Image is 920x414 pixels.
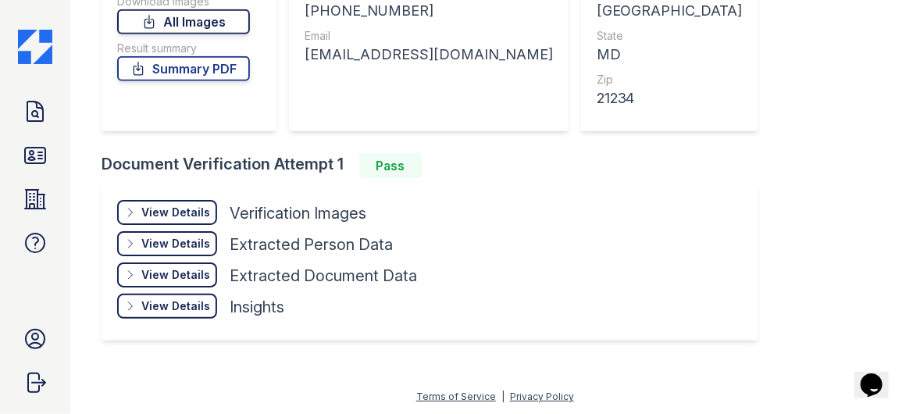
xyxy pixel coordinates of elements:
[18,30,52,64] img: CE_Icon_Blue-c292c112584629df590d857e76928e9f676e5b41ef8f769ba2f05ee15b207248.png
[416,391,496,402] a: Terms of Service
[117,9,250,34] a: All Images
[230,202,366,224] div: Verification Images
[117,41,250,56] div: Result summary
[501,391,505,402] div: |
[141,267,210,283] div: View Details
[102,153,771,178] div: Document Verification Attempt 1
[597,87,743,109] div: 21234
[597,44,743,66] div: MD
[141,236,210,252] div: View Details
[230,265,417,287] div: Extracted Document Data
[597,28,743,44] div: State
[141,298,210,314] div: View Details
[854,352,904,398] iframe: chat widget
[230,234,393,255] div: Extracted Person Data
[510,391,574,402] a: Privacy Policy
[305,28,553,44] div: Email
[117,56,250,81] a: Summary PDF
[305,44,553,66] div: [EMAIL_ADDRESS][DOMAIN_NAME]
[230,296,284,318] div: Insights
[359,153,422,178] div: Pass
[141,205,210,220] div: View Details
[597,72,743,87] div: Zip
